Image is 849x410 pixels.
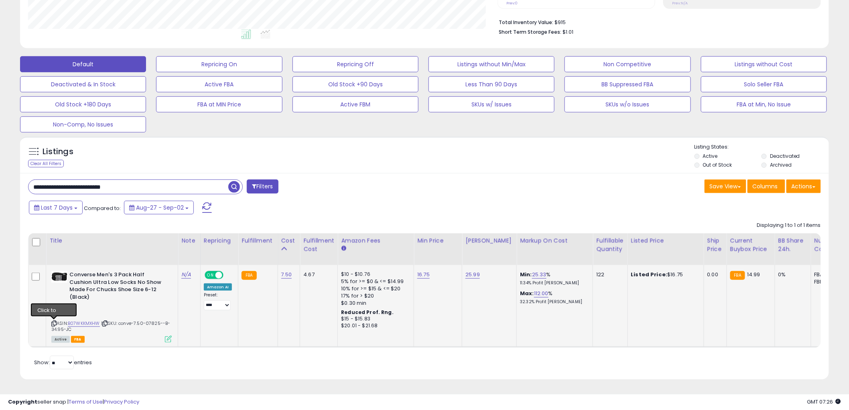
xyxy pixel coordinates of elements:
a: 7.50 [281,271,292,279]
div: Fulfillable Quantity [596,237,624,253]
button: Old Stock +90 Days [292,76,418,92]
div: Title [49,237,175,245]
label: Deactivated [770,153,800,159]
span: 2025-09-10 07:26 GMT [807,398,841,406]
button: FBA at MIN Price [156,96,282,112]
a: B07WKKMXHW [68,320,100,327]
span: OFF [222,272,235,279]
small: Prev: 0 [506,1,518,6]
div: BB Share 24h. [778,237,808,253]
div: Repricing [204,237,235,245]
div: Preset: [204,292,232,310]
div: $10 - $10.76 [341,271,408,278]
label: Out of Stock [703,161,732,168]
span: 14.99 [747,271,760,278]
div: Fulfillment [242,237,274,245]
button: Repricing On [156,56,282,72]
strong: Copyright [8,398,37,406]
span: All listings currently available for purchase on Amazon [51,336,70,343]
button: Save View [705,180,746,193]
button: Aug-27 - Sep-02 [124,201,194,214]
li: $915 [499,17,815,27]
span: Show: entries [34,359,92,366]
th: The percentage added to the cost of goods (COGS) that forms the calculator for Min & Max prices. [517,233,593,265]
div: Clear All Filters [28,160,64,167]
p: Listing States: [695,143,829,151]
a: 112.00 [534,290,548,298]
button: Default [20,56,146,72]
div: % [520,290,587,305]
button: BB Suppressed FBA [565,76,691,92]
img: 41boDshFj+L._SL40_.jpg [51,271,67,283]
div: Cost [281,237,297,245]
span: Compared to: [84,204,121,212]
div: 122 [596,271,621,278]
small: FBA [242,271,256,280]
label: Archived [770,161,792,168]
div: Current Buybox Price [730,237,772,253]
div: $20.01 - $21.68 [341,322,408,329]
small: Amazon Fees. [341,245,346,252]
div: 17% for > $20 [341,292,408,300]
p: 32.32% Profit [PERSON_NAME] [520,299,587,305]
button: Old Stock +180 Days [20,96,146,112]
div: $16.75 [631,271,698,278]
b: Total Inventory Value: [499,19,553,26]
div: 10% for >= $15 & <= $20 [341,285,408,292]
button: Actions [786,180,821,193]
p: 11.34% Profit [PERSON_NAME] [520,280,587,286]
span: issues [51,307,76,316]
span: | SKU: conve-7.50-07825--B-34.95-JC [51,320,171,332]
label: Active [703,153,718,159]
a: 25.99 [465,271,480,279]
div: % [520,271,587,286]
button: Non Competitive [565,56,691,72]
a: Privacy Policy [104,398,139,406]
small: FBA [730,271,745,280]
div: 5% for >= $0 & <= $14.99 [341,278,408,285]
div: Fulfillment Cost [303,237,334,253]
span: ON [205,272,215,279]
button: Deactivated & In Stock [20,76,146,92]
a: N/A [181,271,191,279]
button: Filters [247,180,278,194]
button: SKUs w/ Issues [429,96,554,112]
button: Last 7 Days [29,201,83,214]
h5: Listings [43,146,73,157]
span: Last 7 Days [41,204,73,212]
div: Displaying 1 to 1 of 1 items [757,222,821,229]
b: Max: [520,290,534,297]
div: Note [181,237,197,245]
button: Listings without Min/Max [429,56,554,72]
button: Active FBA [156,76,282,92]
div: [PERSON_NAME] [465,237,513,245]
div: Amazon Fees [341,237,410,245]
div: Num of Comp. [814,237,844,253]
b: Converse Men's 3 Pack Half Cushion Ultra Low Socks No Show Made For Chucks Shoe Size 6-12 (Black) [69,271,167,303]
a: 25.33 [532,271,546,279]
div: Markup on Cost [520,237,589,245]
div: 4.67 [303,271,331,278]
div: 0.00 [707,271,721,278]
span: FBA [71,336,85,343]
button: Listings without Cost [701,56,827,72]
a: Terms of Use [69,398,103,406]
button: Non-Comp, No Issues [20,116,146,133]
div: FBM: 1 [814,278,841,286]
span: Columns [753,182,778,190]
b: Short Term Storage Fees: [499,29,561,35]
span: Aug-27 - Sep-02 [136,204,184,212]
div: Listed Price [631,237,701,245]
button: SKUs w/o Issues [565,96,691,112]
b: Min: [520,271,532,278]
b: Reduced Prof. Rng. [341,309,394,316]
button: Active FBM [292,96,418,112]
div: 0% [778,271,805,278]
button: Repricing Off [292,56,418,72]
div: ASIN: [51,271,172,342]
div: seller snap | | [8,398,139,406]
span: $1.01 [563,28,573,36]
button: Solo Seller FBA [701,76,827,92]
div: FBA: 10 [814,271,841,278]
div: $15 - $15.83 [341,316,408,322]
